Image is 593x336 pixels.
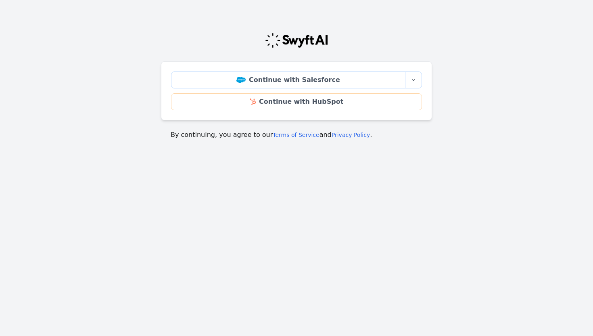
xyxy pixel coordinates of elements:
[250,99,256,105] img: HubSpot
[236,77,246,83] img: Salesforce
[265,32,328,48] img: Swyft Logo
[273,132,319,138] a: Terms of Service
[332,132,370,138] a: Privacy Policy
[171,71,405,88] a: Continue with Salesforce
[171,93,422,110] a: Continue with HubSpot
[171,130,422,140] p: By continuing, you agree to our and .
